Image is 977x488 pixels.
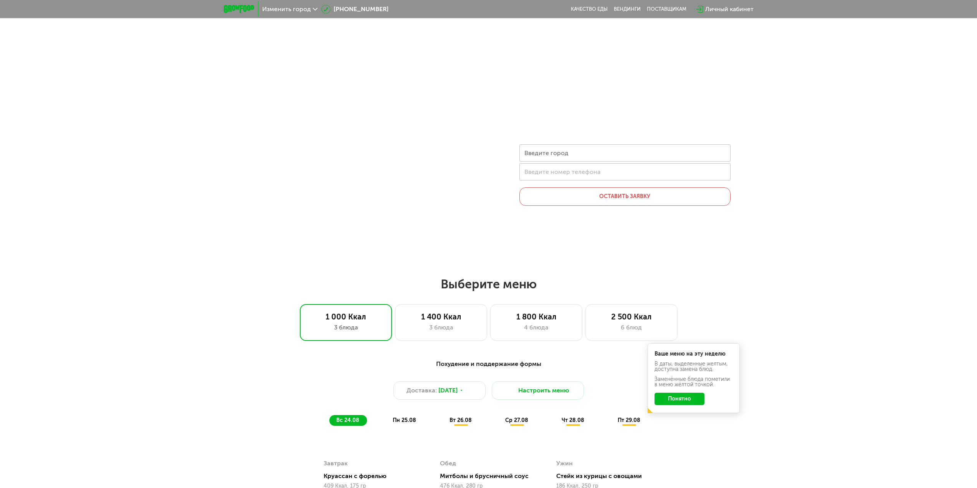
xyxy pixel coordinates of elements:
[262,6,311,12] span: Изменить город
[655,377,733,387] div: Заменённые блюда пометили в меню жёлтой точкой.
[618,417,640,423] span: пт 29.08
[505,417,528,423] span: ср 27.08
[614,6,641,12] a: Вендинги
[655,351,733,357] div: Ваше меню на эту неделю
[647,6,686,12] div: поставщикам
[492,381,584,400] button: Настроить меню
[407,386,437,395] span: Доставка:
[308,312,384,321] div: 1 000 Ккал
[562,417,584,423] span: чт 28.08
[519,187,731,206] button: Оставить заявку
[438,386,458,395] span: [DATE]
[593,323,670,332] div: 6 блюд
[519,108,731,132] div: Оставь заявку, а мы забронируем за тобой скидку на первый заказ.
[519,46,731,99] div: Привет! Хочешь, чтобы Grow Food доставлял в твоём городе?
[655,361,733,372] div: В даты, выделенные желтым, доступна замена блюд.
[336,417,359,423] span: вс 24.08
[655,393,704,405] button: Понятно
[308,323,384,332] div: 3 блюда
[571,6,608,12] a: Качество еды
[403,312,479,321] div: 1 400 Ккал
[25,276,952,292] h2: Выберите меню
[705,5,754,14] div: Личный кабинет
[593,312,670,321] div: 2 500 Ккал
[393,417,416,423] span: пн 25.08
[524,170,600,174] label: Введите номер телефона
[498,323,574,332] div: 4 блюда
[450,417,472,423] span: вт 26.08
[261,359,716,369] div: Похудение и поддержание формы
[498,312,574,321] div: 1 800 Ккал
[321,5,388,14] a: [PHONE_NUMBER]
[403,323,479,332] div: 3 блюда
[524,151,569,155] label: Введите город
